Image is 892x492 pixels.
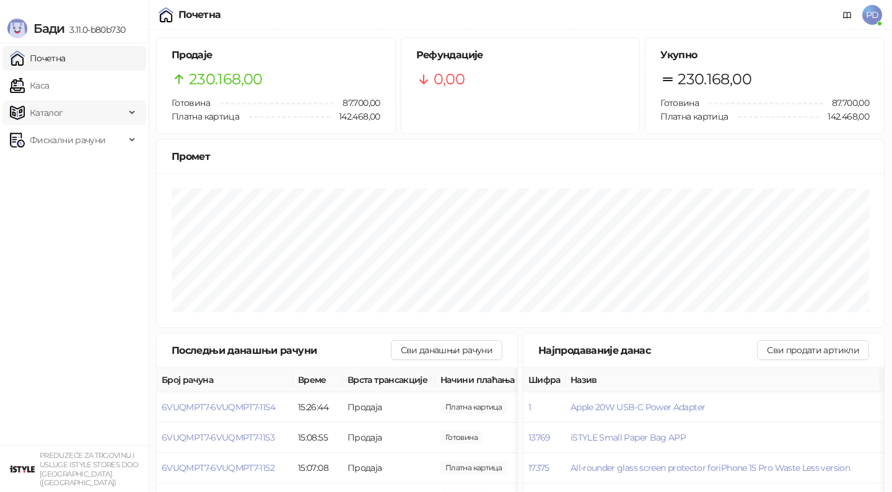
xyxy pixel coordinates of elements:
button: Сви данашњи рачуни [391,340,502,360]
span: 3.11.0-b80b730 [64,24,125,35]
div: Најпродаваније данас [538,343,757,358]
span: Бади [33,21,64,36]
th: Шифра [523,368,566,392]
a: Каса [10,73,49,98]
th: Назив [566,368,880,392]
span: Платна картица [660,111,728,122]
span: 3.590,00 [440,461,507,475]
div: Почетна [178,10,221,20]
button: 13769 [528,432,551,443]
small: PREDUZEĆE ZA TRGOVINU I USLUGE ISTYLE STORES DOO [GEOGRAPHIC_DATA] ([GEOGRAPHIC_DATA]) [40,451,139,487]
a: Документација [837,5,857,25]
td: Продаја [343,453,435,483]
th: Начини плаћања [435,368,559,392]
span: 142.468,00 [330,110,380,123]
span: 87.700,00 [334,96,380,110]
div: Промет [172,149,869,164]
span: 230.168,00 [678,68,751,91]
span: 230.168,00 [189,68,263,91]
div: Последњи данашњи рачуни [172,343,391,358]
button: iSTYLE Small Paper Bag APP [571,432,686,443]
span: 142.468,00 [819,110,869,123]
td: 15:07:08 [293,453,343,483]
th: Време [293,368,343,392]
th: Број рачуна [157,368,293,392]
td: 15:08:55 [293,423,343,453]
h5: Укупно [660,48,869,63]
button: 17375 [528,462,549,473]
th: Врста трансакције [343,368,435,392]
span: Каталог [30,100,63,125]
h5: Рефундације [416,48,625,63]
span: 19.900,00 [440,431,483,444]
button: 1 [528,402,531,413]
button: All-rounder glass screen protector foriPhone 15 Pro Waste Less version [571,462,850,473]
img: 64x64-companyLogo-77b92cf4-9946-4f36-9751-bf7bb5fd2c7d.png [10,457,35,481]
span: Платна картица [172,111,239,122]
span: Готовина [172,97,210,108]
span: Готовина [660,97,699,108]
td: Продаја [343,423,435,453]
img: Logo [7,19,27,38]
td: 15:26:44 [293,392,343,423]
span: PD [862,5,882,25]
span: Фискални рачуни [30,128,105,152]
h5: Продаје [172,48,380,63]
td: Продаја [343,392,435,423]
button: 6VUQMPT7-6VUQMPT7-1153 [162,432,274,443]
button: 6VUQMPT7-6VUQMPT7-1154 [162,402,275,413]
span: 87.700,00 [823,96,869,110]
a: Почетна [10,46,66,71]
button: 6VUQMPT7-6VUQMPT7-1152 [162,462,274,473]
span: 0,00 [434,68,465,91]
span: 2.900,00 [440,400,507,414]
button: Сви продати артикли [757,340,869,360]
button: Apple 20W USB-C Power Adapter [571,402,705,413]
